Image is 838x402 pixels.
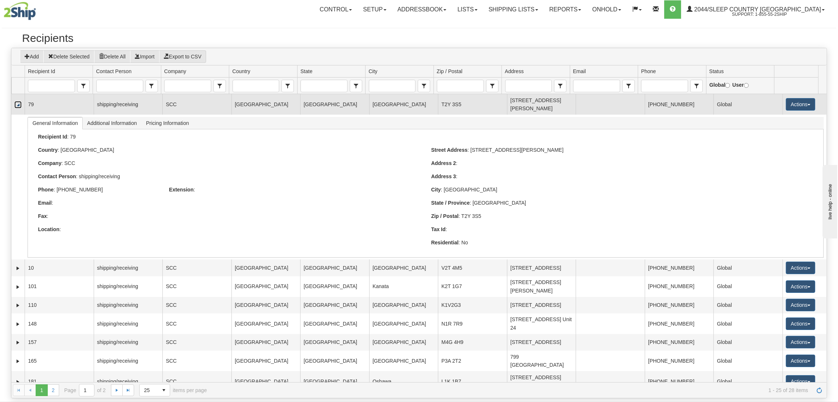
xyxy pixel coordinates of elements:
td: [GEOGRAPHIC_DATA] [300,259,369,276]
span: Recipient Id [77,80,90,92]
span: Country [281,80,294,92]
a: Refresh [813,384,825,396]
td: filter cell [638,78,706,94]
button: Add [20,50,44,63]
td: [GEOGRAPHIC_DATA] [231,371,301,392]
td: Oshawa [369,371,438,392]
td: filter cell [570,78,638,94]
span: Email [573,68,586,75]
td: [GEOGRAPHIC_DATA] [231,94,301,115]
div: : [38,200,420,208]
span: Company [164,68,186,75]
span: General Information [28,117,82,129]
td: 148 [25,313,94,334]
td: 110 [25,297,94,313]
button: Actions [786,262,815,274]
span: select [691,80,702,92]
button: Actions [786,98,815,111]
div: : [38,213,420,221]
label: Phone [38,187,54,193]
button: Delete All [94,50,130,63]
td: [GEOGRAPHIC_DATA] [369,259,438,276]
label: Recipient Id [38,134,67,140]
td: [GEOGRAPHIC_DATA] [300,297,369,313]
span: City [418,80,430,92]
a: Addressbook [392,0,452,19]
div: : [GEOGRAPHIC_DATA] [38,147,420,155]
button: Actions [786,336,815,348]
td: [STREET_ADDRESS] [507,259,576,276]
td: filter cell [297,78,365,94]
td: 157 [25,334,94,351]
span: select [554,80,566,92]
input: User [744,83,749,88]
h2: Recipients [22,32,816,44]
div: : [GEOGRAPHIC_DATA] [431,200,813,208]
span: select [623,80,634,92]
td: Global [713,297,783,313]
span: select [158,384,170,396]
button: Actions [786,317,815,330]
span: 2044/Sleep Country [GEOGRAPHIC_DATA] [693,6,821,12]
td: [GEOGRAPHIC_DATA] [300,371,369,392]
td: [GEOGRAPHIC_DATA] [231,276,301,297]
a: Collapse [14,101,22,108]
td: filter cell [706,78,774,94]
td: [STREET_ADDRESS] [507,334,576,351]
td: 10 [25,259,94,276]
a: Lists [452,0,483,19]
td: 799 [GEOGRAPHIC_DATA] [507,351,576,371]
a: Expand [14,283,22,291]
td: [GEOGRAPHIC_DATA] [231,351,301,371]
input: State [301,80,347,92]
td: [STREET_ADDRESS][PERSON_NAME] [507,276,576,297]
span: Page of 2 [64,384,106,396]
td: 101 [25,276,94,297]
div: : [431,160,813,168]
a: Reports [544,0,587,19]
td: 79 [25,94,94,115]
td: Global [713,351,783,371]
div: : shipping/receiving [38,173,420,181]
label: Global [709,81,730,89]
div: : [STREET_ADDRESS][PERSON_NAME] [431,147,813,155]
td: [PHONE_NUMBER] [645,94,714,115]
td: filter cell [501,78,569,94]
td: [STREET_ADDRESS] East, Building B [507,371,576,392]
a: 2 [47,384,59,396]
span: select [486,80,498,92]
a: Setup [357,0,392,19]
label: Address 2 [431,160,456,166]
input: Email [573,80,620,92]
img: logo2044.jpg [4,2,36,20]
button: Actions [786,375,815,388]
td: filter cell [365,78,433,94]
td: 165 [25,351,94,371]
label: Contact Person [38,173,76,179]
span: Page sizes drop down [139,384,170,396]
span: Pricing Information [142,117,194,129]
td: M4G 4H9 [438,334,507,351]
div: : T2Y 3S5 [431,213,813,221]
button: Actions [786,355,815,367]
a: OnHold [587,0,626,19]
td: [PHONE_NUMBER] [645,259,714,276]
span: items per page [139,384,207,396]
label: Country [38,147,58,153]
span: Address [554,80,567,92]
div: : No [431,240,813,247]
td: [GEOGRAPHIC_DATA] [231,313,301,334]
span: Additional Information [83,117,141,129]
button: Actions [786,280,815,293]
td: [PHONE_NUMBER] [645,313,714,334]
td: SCC [162,94,231,115]
td: [GEOGRAPHIC_DATA] [300,94,369,115]
a: Control [314,0,357,19]
span: select [350,80,362,92]
input: City [369,80,416,92]
td: shipping/receiving [94,334,163,351]
td: shipping/receiving [94,259,163,276]
input: Address [506,80,552,92]
span: Zip / Postal [486,80,499,92]
input: Global [725,83,730,88]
